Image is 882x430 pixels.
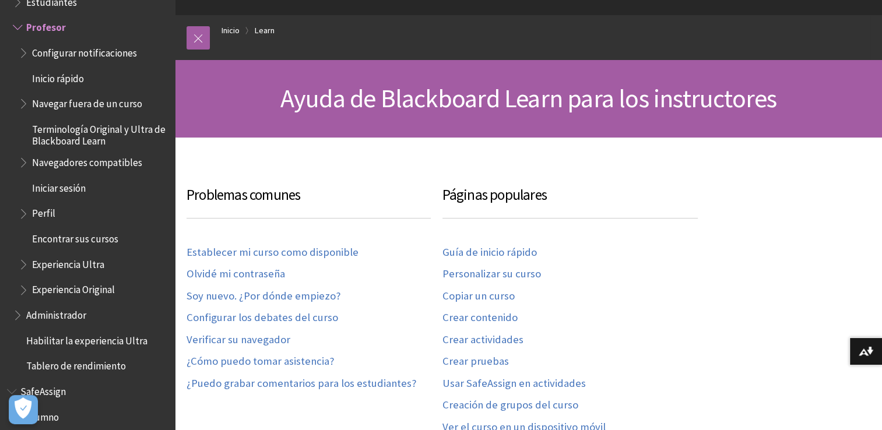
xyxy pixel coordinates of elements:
[32,94,142,110] span: Navegar fuera de un curso
[32,229,118,245] span: Encontrar sus cursos
[26,305,86,321] span: Administrador
[222,23,240,38] a: Inicio
[442,399,578,412] a: Creación de grupos del curso
[187,184,431,218] h3: Problemas comunes
[187,377,416,390] a: ¿Puedo grabar comentarios para los estudiantes?
[187,333,290,347] a: Verificar su navegador
[32,178,86,194] span: Iniciar sesión
[32,204,55,220] span: Perfil
[442,377,586,390] a: Usar SafeAssign en actividades
[32,255,104,270] span: Experiencia Ultra
[20,382,66,397] span: SafeAssign
[187,246,359,259] a: Establecer mi curso como disponible
[442,355,509,368] a: Crear pruebas
[187,267,285,281] a: Olvidé mi contraseña
[442,311,518,325] a: Crear contenido
[9,395,38,424] button: Abrir preferencias
[32,43,137,59] span: Configurar notificaciones
[255,23,275,38] a: Learn
[442,246,537,259] a: Guía de inicio rápido
[32,119,167,147] span: Terminología Original y Ultra de Blackboard Learn
[442,290,515,303] a: Copiar un curso
[26,407,59,423] span: Alumno
[26,356,126,372] span: Tablero de rendimiento
[442,267,541,281] a: Personalizar su curso
[32,153,142,168] span: Navegadores compatibles
[187,290,340,303] a: Soy nuevo. ¿Por dónde empiezo?
[442,333,523,347] a: Crear actividades
[32,69,84,84] span: Inicio rápido
[187,311,338,325] a: Configurar los debates del curso
[442,184,698,218] h3: Páginas populares
[280,82,776,114] span: Ayuda de Blackboard Learn para los instructores
[187,355,334,368] a: ¿Cómo puedo tomar asistencia?
[32,280,115,296] span: Experiencia Original
[26,331,147,347] span: Habilitar la experiencia Ultra
[26,17,66,33] span: Profesor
